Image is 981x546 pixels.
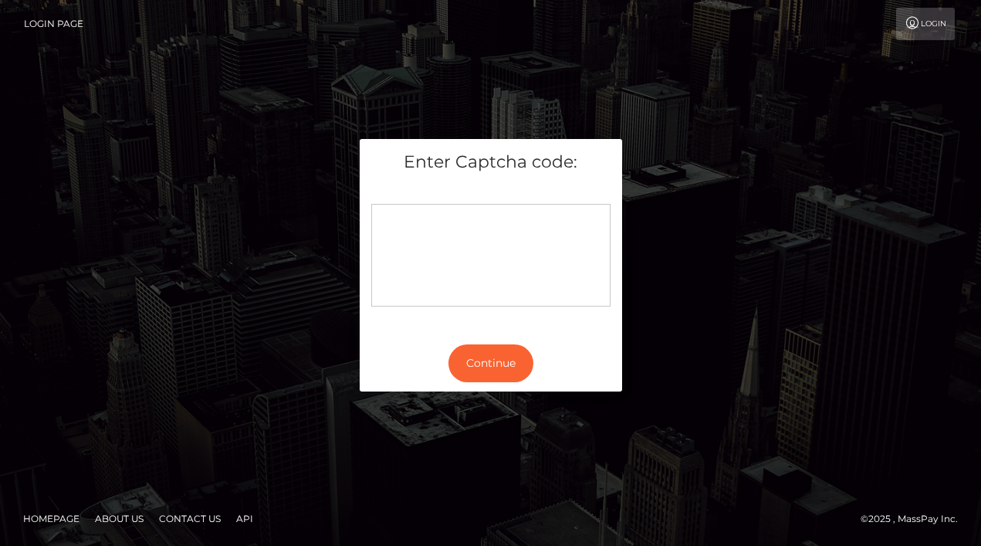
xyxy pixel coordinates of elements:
a: Contact Us [153,507,227,531]
a: Login Page [24,8,83,40]
a: About Us [89,507,150,531]
div: Captcha widget loading... [371,204,611,307]
a: API [230,507,259,531]
a: Homepage [17,507,86,531]
div: © 2025 , MassPay Inc. [861,510,969,527]
button: Continue [448,344,533,382]
a: Login [896,8,955,40]
h5: Enter Captcha code: [371,151,611,175]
